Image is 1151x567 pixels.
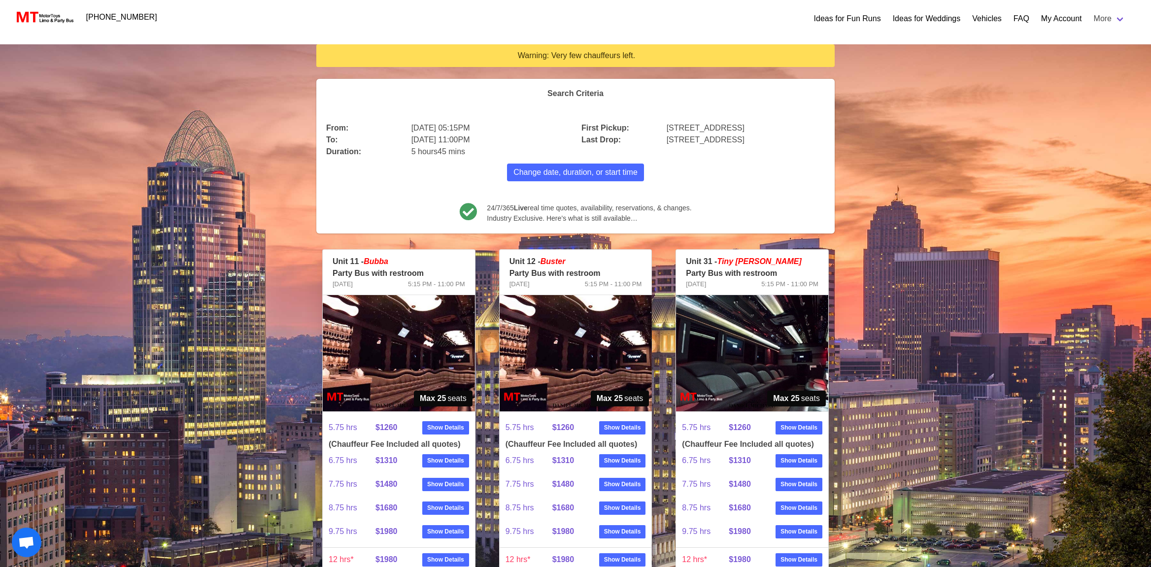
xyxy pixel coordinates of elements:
[552,503,575,512] strong: $1680
[682,472,729,496] span: 7.75 hrs
[427,456,464,465] strong: Show Details
[682,416,729,439] span: 5.75 hrs
[661,116,831,134] div: [STREET_ADDRESS]
[506,439,646,449] h4: (Chauffeur Fee Included all quotes)
[509,267,642,279] p: Party Bus with restroom
[329,439,469,449] h4: (Chauffeur Fee Included all quotes)
[500,295,652,411] img: 12%2002.jpg
[326,135,338,144] b: To:
[972,13,1002,25] a: Vehicles
[509,279,530,289] span: [DATE]
[604,527,641,536] strong: Show Details
[427,555,464,564] strong: Show Details
[506,472,552,496] span: 7.75 hrs
[14,10,74,24] img: MotorToys Logo
[375,480,398,488] strong: $1480
[80,7,163,27] a: [PHONE_NUMBER]
[414,391,473,406] span: seats
[585,279,642,289] span: 5:15 PM - 11:00 PM
[333,279,353,289] span: [DATE]
[408,279,465,289] span: 5:15 PM - 11:00 PM
[686,256,818,267] p: Unit 31 -
[514,204,528,212] b: Live
[375,503,398,512] strong: $1680
[406,128,575,146] div: [DATE] 11:00PM
[326,147,361,156] b: Duration:
[329,449,375,472] span: 6.75 hrs
[513,167,638,178] span: Change date, duration, or start time
[506,416,552,439] span: 5.75 hrs
[780,555,817,564] strong: Show Details
[729,423,751,432] strong: $1260
[12,528,41,557] div: Open chat
[326,124,348,132] b: From:
[661,128,831,146] div: [STREET_ADDRESS]
[773,393,799,404] strong: Max 25
[729,503,751,512] strong: $1680
[552,555,575,564] strong: $1980
[604,456,641,465] strong: Show Details
[682,496,729,520] span: 8.75 hrs
[506,449,552,472] span: 6.75 hrs
[375,456,398,465] strong: $1310
[597,393,623,404] strong: Max 25
[364,257,388,266] em: Bubba
[761,279,818,289] span: 5:15 PM - 11:00 PM
[333,267,465,279] p: Party Bus with restroom
[767,391,826,406] span: seats
[581,135,621,144] b: Last Drop:
[329,520,375,543] span: 9.75 hrs
[676,295,828,411] img: 31%2002.jpg
[682,520,729,543] span: 9.75 hrs
[552,480,575,488] strong: $1480
[406,116,575,134] div: [DATE] 05:15PM
[324,50,829,61] div: Warning: Very few chauffeurs left.
[780,480,817,489] strong: Show Details
[814,13,881,25] a: Ideas for Fun Runs
[729,480,751,488] strong: $1480
[729,456,751,465] strong: $1310
[329,472,375,496] span: 7.75 hrs
[333,256,465,267] p: Unit 11 -
[686,279,706,289] span: [DATE]
[427,480,464,489] strong: Show Details
[329,416,375,439] span: 5.75 hrs
[506,520,552,543] span: 9.75 hrs
[375,527,398,535] strong: $1980
[604,423,641,432] strong: Show Details
[552,527,575,535] strong: $1980
[1041,13,1082,25] a: My Account
[326,89,825,98] h4: Search Criteria
[1088,9,1131,29] a: More
[427,503,464,512] strong: Show Details
[581,124,629,132] b: First Pickup:
[604,555,641,564] strong: Show Details
[780,527,817,536] strong: Show Details
[323,295,475,411] img: 11%2002.jpg
[541,257,566,266] em: Buster
[427,527,464,536] strong: Show Details
[420,393,446,404] strong: Max 25
[893,13,961,25] a: Ideas for Weddings
[686,267,818,279] p: Party Bus with restroom
[604,480,641,489] strong: Show Details
[780,503,817,512] strong: Show Details
[729,555,751,564] strong: $1980
[438,147,465,156] span: 45 mins
[406,140,575,158] div: 5 hours
[591,391,649,406] span: seats
[552,456,575,465] strong: $1310
[487,203,691,213] span: 24/7/365 real time quotes, availability, reservations, & changes.
[329,496,375,520] span: 8.75 hrs
[375,423,398,432] strong: $1260
[682,449,729,472] span: 6.75 hrs
[506,496,552,520] span: 8.75 hrs
[729,527,751,535] strong: $1980
[487,213,691,224] span: Industry Exclusive. Here’s what is still available…
[604,503,641,512] strong: Show Details
[1014,13,1029,25] a: FAQ
[507,164,644,181] button: Change date, duration, or start time
[780,456,817,465] strong: Show Details
[780,423,817,432] strong: Show Details
[717,257,801,266] span: Tiny [PERSON_NAME]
